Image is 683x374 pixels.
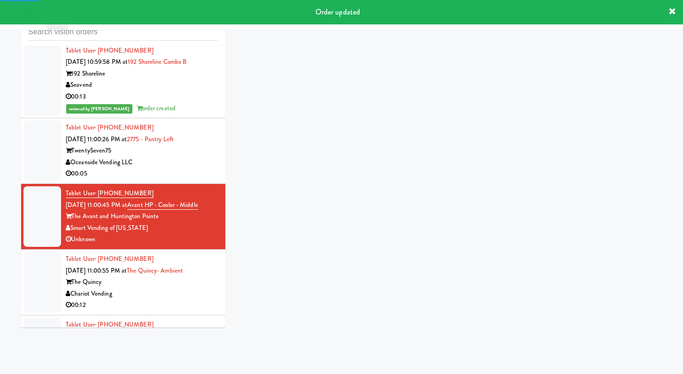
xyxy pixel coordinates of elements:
[95,320,153,329] span: · [PHONE_NUMBER]
[21,184,225,250] li: Tablet User· [PHONE_NUMBER][DATE] 11:00:45 PM atAvant HP - Cooler - MiddleThe Avant and Huntingto...
[66,200,127,209] span: [DATE] 11:00:45 PM at
[66,145,218,157] div: TwentySeven75
[66,320,153,329] a: Tablet User· [PHONE_NUMBER]
[95,46,153,55] span: · [PHONE_NUMBER]
[127,135,174,144] a: 2775 - Pantry Left
[66,104,132,114] span: reviewed by [PERSON_NAME]
[66,222,218,234] div: Smart Vending of [US_STATE]
[66,57,128,66] span: [DATE] 10:59:58 PM at
[127,200,198,210] a: Avant HP - Cooler - Middle
[137,104,176,113] span: order created
[66,135,127,144] span: [DATE] 11:00:26 PM at
[66,211,218,222] div: The Avant and Huntington Pointe
[66,189,153,198] a: Tablet User· [PHONE_NUMBER]
[95,254,153,263] span: · [PHONE_NUMBER]
[21,118,225,184] li: Tablet User· [PHONE_NUMBER][DATE] 11:00:26 PM at2775 - Pantry LeftTwentySeven75Oceanside Vending ...
[66,123,153,132] a: Tablet User· [PHONE_NUMBER]
[66,299,218,311] div: 00:12
[66,254,153,263] a: Tablet User· [PHONE_NUMBER]
[66,46,153,55] a: Tablet User· [PHONE_NUMBER]
[66,234,218,245] div: Unknown
[21,41,225,119] li: Tablet User· [PHONE_NUMBER][DATE] 10:59:58 PM at192 Shoreline Combo B192 ShorelineSeavend00:13rev...
[95,189,153,198] span: · [PHONE_NUMBER]
[28,23,218,41] input: Search vision orders
[66,276,218,288] div: The Quincy
[127,266,183,275] a: The Quincy- Ambient
[66,91,218,103] div: 00:13
[66,79,218,91] div: Seavend
[95,123,153,132] span: · [PHONE_NUMBER]
[21,250,225,315] li: Tablet User· [PHONE_NUMBER][DATE] 11:00:55 PM atThe Quincy- AmbientThe QuincyChariot Vending00:12
[66,68,218,80] div: 192 Shoreline
[315,7,360,17] span: Order updated
[66,266,127,275] span: [DATE] 11:00:55 PM at
[128,57,186,66] a: 192 Shoreline Combo B
[66,288,218,300] div: Chariot Vending
[66,168,218,180] div: 00:05
[66,157,218,168] div: Oceanside Vending LLC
